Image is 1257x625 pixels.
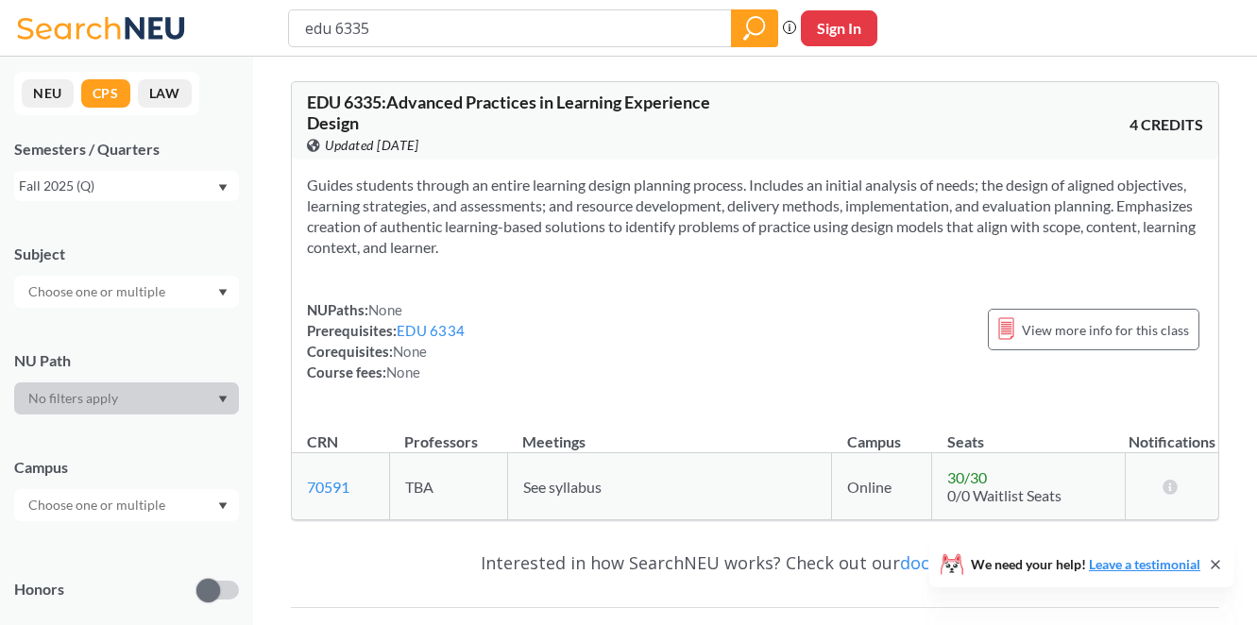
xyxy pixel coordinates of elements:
td: TBA [389,453,507,520]
span: 0/0 Waitlist Seats [947,486,1062,504]
div: Dropdown arrow [14,276,239,308]
section: Guides students through an entire learning design planning process. Includes an initial analysis ... [307,175,1203,258]
button: LAW [138,79,192,108]
span: Updated [DATE] [325,135,418,156]
a: documentation! [900,551,1029,574]
a: 70591 [307,478,349,496]
input: Class, professor, course number, "phrase" [303,12,718,44]
div: CRN [307,431,338,452]
svg: Dropdown arrow [218,396,228,403]
div: Dropdown arrow [14,382,239,414]
th: Campus [832,413,932,453]
span: None [368,301,402,318]
svg: Dropdown arrow [218,289,228,296]
div: NUPaths: Prerequisites: Corequisites: Course fees: [307,299,465,382]
input: Choose one or multiple [19,280,178,303]
th: Meetings [507,413,831,453]
div: magnifying glass [731,9,778,47]
input: Choose one or multiple [19,494,178,516]
span: 4 CREDITS [1130,114,1203,135]
span: None [393,343,427,360]
div: Dropdown arrow [14,489,239,521]
span: See syllabus [523,478,602,496]
td: Online [832,453,932,520]
div: Interested in how SearchNEU works? Check out our [291,535,1219,590]
th: Notifications [1126,413,1218,453]
span: EDU 6335 : Advanced Practices in Learning Experience Design [307,92,710,133]
div: NU Path [14,350,239,371]
button: CPS [81,79,130,108]
div: Subject [14,244,239,264]
span: None [386,363,420,380]
div: Fall 2025 (Q) [19,176,216,196]
svg: magnifying glass [743,15,766,42]
th: Seats [932,413,1126,453]
a: Leave a testimonial [1089,556,1200,572]
span: We need your help! [971,558,1200,571]
div: Fall 2025 (Q)Dropdown arrow [14,171,239,201]
div: Campus [14,457,239,478]
button: NEU [22,79,74,108]
th: Professors [389,413,507,453]
span: 30 / 30 [947,468,987,486]
svg: Dropdown arrow [218,502,228,510]
p: Honors [14,579,64,600]
span: View more info for this class [1022,318,1189,342]
div: Semesters / Quarters [14,139,239,160]
a: EDU 6334 [397,322,465,339]
svg: Dropdown arrow [218,184,228,192]
button: Sign In [801,10,877,46]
